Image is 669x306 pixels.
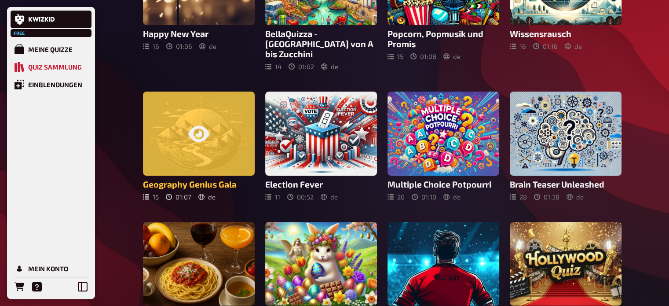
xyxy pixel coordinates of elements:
div: de [443,52,461,60]
h3: Geography Genius Gala [143,179,255,189]
a: Bestellungen [11,278,28,295]
h3: Brain Teaser Unleashed [510,179,621,189]
h3: Wissensrausch [510,29,621,39]
div: de [321,63,338,70]
div: 15 [143,193,159,201]
h3: Popcorn, Popmusik und Promis [388,29,499,49]
div: de [198,193,216,201]
div: 00 : 52 [287,193,314,201]
div: 01 : 38 [534,193,559,201]
h3: BellaQuizza - [GEOGRAPHIC_DATA] von A bis Zucchini [265,29,377,59]
div: 01 : 08 [410,52,436,60]
div: 01 : 10 [412,193,436,201]
a: Geography Genius Gala1501:07de [143,92,255,201]
div: de [567,193,584,201]
div: 28 [510,193,527,201]
div: 20 [388,193,405,201]
a: Meine Quizze [11,41,91,58]
h3: Happy New Year [143,29,255,39]
div: Einblendungen [28,81,82,88]
div: de [443,193,461,201]
div: de [199,42,216,50]
a: Mein Konto [11,260,91,277]
div: 01 : 06 [166,42,192,50]
div: Mein Konto [28,265,68,273]
div: 14 [265,63,281,70]
div: Meine Quizze [28,45,73,53]
div: de [565,42,582,50]
h3: Multiple Choice Potpourri [388,179,499,189]
a: Einblendungen [11,76,91,93]
div: 01 : 07 [166,193,191,201]
div: 01 : 02 [289,63,314,70]
div: Quiz Sammlung [28,63,82,71]
a: Quiz Sammlung [11,58,91,76]
div: 15 [388,52,403,60]
div: 16 [510,42,526,50]
div: 11 [265,193,280,201]
div: 01 : 16 [533,42,558,50]
a: Brain Teaser Unleashed2801:38de [510,92,621,201]
a: Multiple Choice Potpourri2001:10de [388,92,499,201]
div: de [321,193,338,201]
a: Hilfe [28,278,46,295]
a: Election Fever1100:52de [265,92,377,201]
div: 16 [143,42,159,50]
h3: Election Fever [265,179,377,189]
span: Free [11,30,27,36]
